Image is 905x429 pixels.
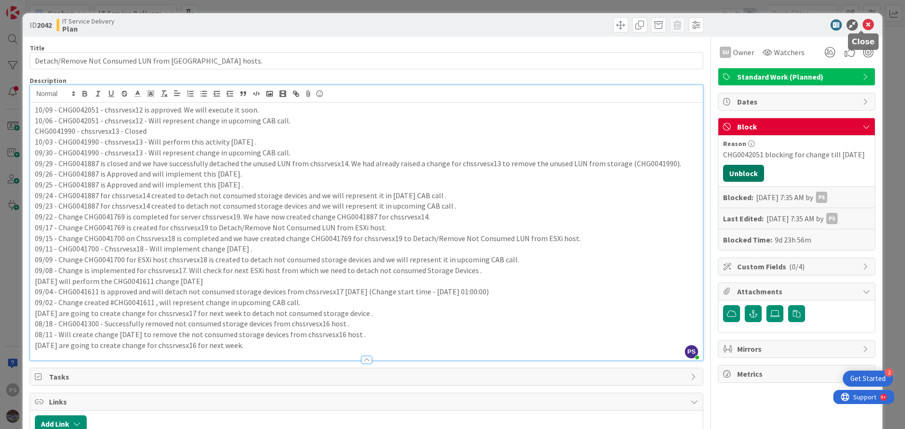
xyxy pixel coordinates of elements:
[30,52,703,69] input: type card name here...
[62,17,115,25] span: IT Service Delivery
[35,105,698,115] p: 10/09 - CHG0042051 - chssrvesx12 is approved. We will execute it soon.
[35,179,698,190] p: 09/25 - CHG0041887 is Approved and will implement this [DATE] .
[49,396,686,407] span: Links
[35,147,698,158] p: 09/30 - CHG0041990 - chssrvesx13 - Will represent change in upcoming CAB call.
[885,368,893,377] div: 2
[35,211,698,222] p: 09/22 - Change CHG0041769 is completed for server chssrvesx19. We have now created change CHG0041...
[35,297,698,308] p: 09/02 - Change created #CHG0041611 , will represent change in upcoming CAB call.
[20,1,43,13] span: Support
[737,96,858,107] span: Dates
[35,158,698,169] p: 09/29 - CHG0041887 is closed and we have successfully detached the unused LUN from chssrvesx14. W...
[775,234,811,245] div: 9d 23h 56m
[35,286,698,297] p: 09/04 - CHG0041611 is approved and will detach not consumed storage devices from chssrvesx17 [DAT...
[723,213,764,224] b: Last Edited:
[30,44,45,52] label: Title
[62,25,115,32] b: Plan
[737,261,858,272] span: Custom Fields
[35,276,698,287] p: [DATE] will perform the CHG0041611 change [DATE]
[35,137,698,147] p: 10/03 - CHG0041990 - chssrvesx13 - Will perform this activity [DATE] .
[737,368,858,380] span: Metrics
[685,345,698,358] span: PS
[35,329,698,340] p: 08/11 - Will create change [DATE] to remove the not consumed storage devices from chssrvesx16 host .
[35,169,698,179] p: 09/26 - CHG0041887 is Approved and will implement this [DATE].
[723,140,746,147] span: Reason
[789,262,805,271] span: ( 0/4 )
[35,308,698,319] p: [DATE] are going to create change for chssrvesx17 for next week to detach not consumed storage de...
[35,243,698,254] p: 09/11 - CHG0041700 - Chssrvesx18 - Will implement change [DATE] .
[35,190,698,201] p: 09/24 - CHG0041887 for chssrvesx14 created to detach not consumed storage devices and we will rep...
[35,222,698,233] p: 09/17 - Change CHG0041769 is created for chssrvesx19 to Detach/Remove Not Consumed LUN from ESXi ...
[35,318,698,329] p: 08/18 - CHG0041300 - Successfully removed not consumed storage devices from chssrvesx16 host .
[35,254,698,265] p: 09/09 - Change CHG0041700 for ESXi host chssrvesx18 is created to detach not consumed storage dev...
[37,20,52,30] b: 2042
[49,371,686,382] span: Tasks
[737,343,858,355] span: Mirrors
[850,374,886,383] div: Get Started
[774,47,805,58] span: Watchers
[756,192,827,203] div: [DATE] 7:35 AM by
[35,233,698,244] p: 09/15 - Change CHG0041700 on Chssrvesx18 is completed and we have created change CHG0041769 for c...
[48,4,52,11] div: 9+
[737,71,858,82] span: Standard Work (Planned)
[723,234,772,245] b: Blocked Time:
[723,192,753,203] b: Blocked:
[826,213,838,224] div: PS
[733,47,754,58] span: Owner
[737,286,858,297] span: Attachments
[35,340,698,351] p: [DATE] are going to create change for chssrvesx16 for next week.
[35,126,698,137] p: CHG0041990 - chssrvesx13 - Closed
[723,149,870,160] div: CHG0042051 blocking for change till [DATE]
[30,76,66,85] span: Description
[737,121,858,132] span: Block
[816,192,827,203] div: PS
[723,165,764,182] button: Unblock
[766,213,838,224] div: [DATE] 7:35 AM by
[35,115,698,126] p: 10/06 - CHG0042051 - chssrvesx12 - Will represent change in upcoming CAB call.
[852,37,875,46] h5: Close
[35,265,698,276] p: 09/08 - Change is implemented for chssrvesx17. Will check for next ESXi host from which we need t...
[35,201,698,211] p: 09/23 - CHG0041887 for chssrvesx14 created to detach not consumed storage devices and we will rep...
[720,47,731,58] div: SU
[30,19,52,31] span: ID
[843,371,893,387] div: Open Get Started checklist, remaining modules: 2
